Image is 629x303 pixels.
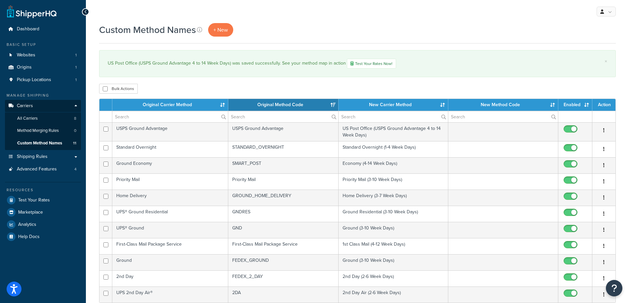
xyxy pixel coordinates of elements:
td: Home Delivery (3-7 Week Days) [339,190,449,206]
a: Shipping Rules [5,151,81,163]
a: Origins 1 [5,61,81,74]
td: 2nd Day Air (2-6 Week Days) [339,287,449,303]
td: 2nd Day [112,270,228,287]
input: Search [112,111,228,122]
span: Shipping Rules [17,154,48,160]
span: Carriers [17,103,33,109]
h1: Custom Method Names [99,23,196,36]
td: Ground (3-10 Week Days) [339,222,449,238]
th: Enabled: activate to sort column ascending [558,99,592,111]
td: Standard Overnight [112,141,228,157]
button: Open Resource Center [606,280,622,296]
span: Test Your Rates [18,197,50,203]
span: Method Merging Rules [17,128,59,134]
a: Marketplace [5,206,81,218]
li: All Carriers [5,112,81,125]
a: Help Docs [5,231,81,243]
a: Test Your Rates [5,194,81,206]
span: Analytics [18,222,36,227]
td: SMART_POST [228,157,338,173]
td: Priority Mail (3-10 Week Days) [339,173,449,190]
a: Analytics [5,219,81,230]
span: 8 [74,116,76,121]
span: 4 [74,167,77,172]
span: Pickup Locations [17,77,51,83]
a: All Carriers 8 [5,112,81,125]
td: Priority Mail [228,173,338,190]
td: First-Class Mail Package Service [228,238,338,254]
div: Manage Shipping [5,93,81,98]
li: Pickup Locations [5,74,81,86]
td: Ground [112,254,228,270]
input: Search [228,111,338,122]
li: Carriers [5,100,81,150]
a: Method Merging Rules 0 [5,125,81,137]
a: Pickup Locations 1 [5,74,81,86]
span: All Carriers [17,116,38,121]
td: GND [228,222,338,238]
td: Ground (3-10 Week Days) [339,254,449,270]
a: Dashboard [5,23,81,35]
td: USPS Ground Advantage [228,122,338,141]
td: UPS® Ground [112,222,228,238]
li: Websites [5,49,81,61]
li: Method Merging Rules [5,125,81,137]
span: Marketplace [18,210,43,215]
a: Custom Method Names 11 [5,137,81,149]
a: Websites 1 [5,49,81,61]
td: 1st Class Mail (4-12 Week Days) [339,238,449,254]
span: Custom Method Names [17,140,62,146]
td: STANDARD_OVERNIGHT [228,141,338,157]
td: US Post Office (USPS Ground Advantage 4 to 14 Week Days) [339,122,449,141]
td: Priority Mail [112,173,228,190]
td: First-Class Mail Package Service [112,238,228,254]
input: Search [339,111,448,122]
td: 2nd Day (2-6 Week Days) [339,270,449,287]
a: × [605,59,607,64]
th: Original Carrier Method: activate to sort column ascending [112,99,228,111]
td: USPS Ground Advantage [112,122,228,141]
span: 11 [73,140,76,146]
span: 1 [75,65,77,70]
div: Basic Setup [5,42,81,47]
input: Search [448,111,558,122]
td: Home Delivery [112,190,228,206]
li: Advanced Features [5,163,81,175]
td: FEDEX_GROUND [228,254,338,270]
span: Dashboard [17,26,39,32]
div: US Post Office (USPS Ground Advantage 4 to 14 Week Days) was saved successfully. See your method ... [108,59,607,69]
li: Custom Method Names [5,137,81,149]
td: UPS® Ground Residential [112,206,228,222]
td: Ground Residential (3-10 Week Days) [339,206,449,222]
a: ShipperHQ Home [7,5,56,18]
a: Test Your Rates Now! [347,59,396,69]
td: Standard Overnight (1-4 Week Days) [339,141,449,157]
th: New Method Code: activate to sort column ascending [448,99,558,111]
span: 1 [75,77,77,83]
td: FEDEX_2_DAY [228,270,338,287]
span: + New [213,26,228,34]
span: Websites [17,52,35,58]
button: Bulk Actions [99,84,138,94]
th: Original Method Code: activate to sort column ascending [228,99,338,111]
span: Origins [17,65,32,70]
a: Carriers [5,100,81,112]
td: Ground Economy [112,157,228,173]
th: New Carrier Method: activate to sort column ascending [339,99,449,111]
td: UPS 2nd Day Air® [112,287,228,303]
a: Advanced Features 4 [5,163,81,175]
span: Advanced Features [17,167,57,172]
span: Help Docs [18,234,40,240]
div: Resources [5,187,81,193]
a: + New [208,23,233,37]
li: Origins [5,61,81,74]
td: Economy (4-14 Week Days) [339,157,449,173]
span: 0 [74,128,76,134]
span: 1 [75,52,77,58]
